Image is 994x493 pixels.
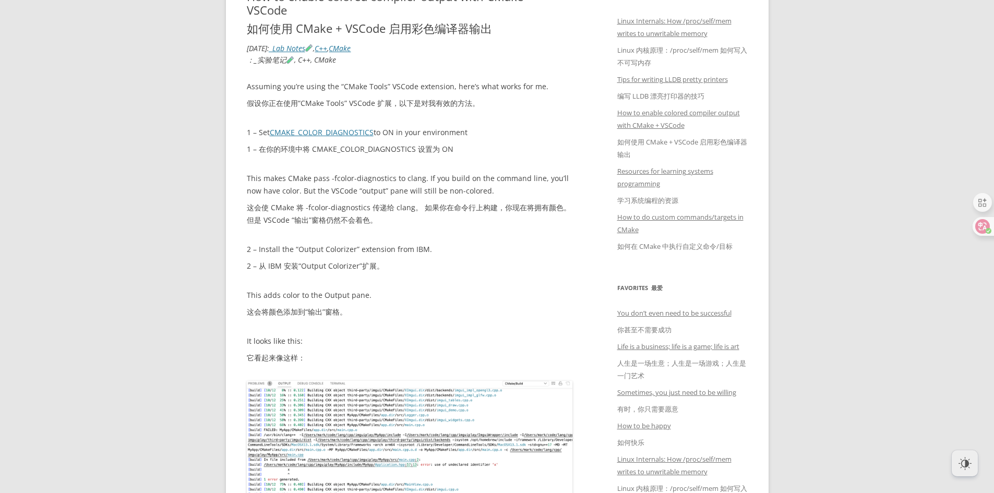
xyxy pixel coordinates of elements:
[617,196,678,205] font: 学习系统编程的资源
[617,137,747,159] font: 如何使用 CMake + VSCode 启用彩色编译器输出
[617,91,704,101] font: 编写 LLDB 漂亮打印器的技巧
[617,45,747,67] font: Linux 内核原理：/proc/self/mem 如何写入不可写内存
[247,55,337,65] font: ：_实验笔记 , C++, CMake
[617,308,732,334] a: You don’t even need to be successful你甚至不需要成功
[617,404,678,414] font: 有时，你只需要愿意
[617,342,748,380] a: Life is a business; life is a game; life is art人生是一场生意；人生是一场游戏；人生是一门艺术
[247,202,571,225] font: 这会使 CMake 将 -fcolor-diagnostics 传递给 clang。 如果你在命令行上构建，你现在将拥有颜色。 但是 VSCode “输出”窗格仍然不会着色。
[617,358,746,380] font: 人生是一场生意；人生是一场游戏；人生是一门艺术
[617,325,672,334] font: 你甚至不需要成功
[617,388,736,414] a: Sometimes, you just need to be willing有时，你只需要愿意
[247,126,573,160] p: 1 – Set to ON in your environment
[247,289,573,322] p: This adds color to the Output pane.
[247,20,492,36] font: 如何使用 CMake + VSCode 启用彩色编译器输出
[247,98,480,108] font: 假设你正在使用“CMake Tools” VSCode 扩展，以下是对我有效的方法。
[247,144,453,154] font: 1 – 在你的环境中将 CMAKE_COLOR_DIAGNOSTICS 设置为 ON
[617,166,713,205] a: Resources for learning systems programming学习系统编程的资源
[269,43,314,53] a: _Lab Notes
[329,43,351,53] a: CMake
[247,353,305,363] font: 它看起来像这样：
[617,75,728,101] a: Tips for writing LLDB pretty printers编写 LLDB 漂亮打印器的技巧
[315,43,327,53] a: C++
[651,284,663,292] font: 最爱
[247,80,573,114] p: Assuming you’re using the “CMake Tools” VSCode extension, here’s what works for me.
[617,438,644,447] font: 如何快乐
[247,43,267,53] time: [DATE]
[617,421,671,447] a: How to be happy如何快乐
[617,212,744,251] a: How to do custom commands/targets in CMake如何在 CMake 中执行自定义命令/目标
[305,44,313,52] img: 🧪
[247,335,573,368] p: It looks like this:
[617,282,748,294] h3: Favorites
[270,127,374,137] a: CMAKE_COLOR_DIAGNOSTICS
[617,108,748,159] a: How to enable colored compiler output with CMake + VSCode如何使用 CMake + VSCode 启用彩色编译器输出
[247,243,573,276] p: 2 – Install the “Output Colorizer” extension from IBM.
[247,172,573,231] p: This makes CMake pass -fcolor-diagnostics to clang. If you build on the command line, you’ll now ...
[617,242,733,251] font: 如何在 CMake 中执行自定义命令/目标
[247,261,384,271] font: 2 – 从 IBM 安装“Output Colorizer”扩展。
[286,56,294,64] img: 🧪
[247,43,351,65] i: : , ,
[247,307,347,317] font: 这会将颜色添加到“输出”窗格。
[617,16,748,67] a: Linux Internals: How /proc/self/mem writes to unwritable memoryLinux 内核原理：/proc/self/mem 如何写入不可写内存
